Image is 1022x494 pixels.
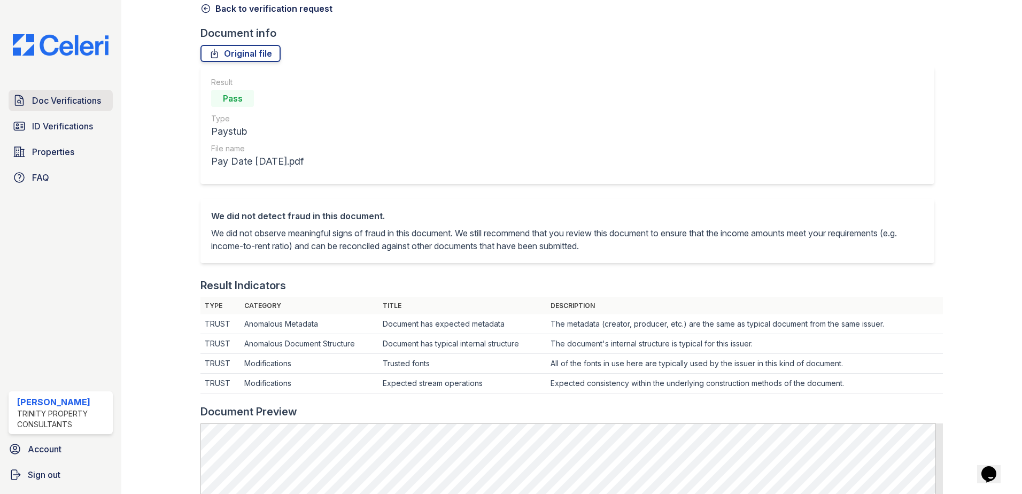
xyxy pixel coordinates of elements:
[200,334,240,354] td: TRUST
[378,314,546,334] td: Document has expected metadata
[546,374,943,393] td: Expected consistency within the underlying construction methods of the document.
[32,145,74,158] span: Properties
[200,45,281,62] a: Original file
[4,464,117,485] a: Sign out
[240,374,378,393] td: Modifications
[17,396,109,408] div: [PERSON_NAME]
[4,34,117,56] img: CE_Logo_Blue-a8612792a0a2168367f1c8372b55b34899dd931a85d93a1a3d3e32e68fde9ad4.png
[9,90,113,111] a: Doc Verifications
[17,408,109,430] div: Trinity Property Consultants
[200,404,297,419] div: Document Preview
[200,314,240,334] td: TRUST
[200,297,240,314] th: Type
[9,167,113,188] a: FAQ
[28,468,60,481] span: Sign out
[32,171,49,184] span: FAQ
[378,297,546,314] th: Title
[378,374,546,393] td: Expected stream operations
[9,141,113,163] a: Properties
[28,443,61,456] span: Account
[211,90,254,107] div: Pass
[211,210,924,222] div: We did not detect fraud in this document.
[211,77,304,88] div: Result
[200,354,240,374] td: TRUST
[378,334,546,354] td: Document has typical internal structure
[211,227,924,252] p: We did not observe meaningful signs of fraud in this document. We still recommend that you review...
[211,113,304,124] div: Type
[9,115,113,137] a: ID Verifications
[32,94,101,107] span: Doc Verifications
[200,2,332,15] a: Back to verification request
[211,124,304,139] div: Paystub
[546,314,943,334] td: The metadata (creator, producer, etc.) are the same as typical document from the same issuer.
[240,334,378,354] td: Anomalous Document Structure
[211,143,304,154] div: File name
[240,314,378,334] td: Anomalous Metadata
[240,354,378,374] td: Modifications
[240,297,378,314] th: Category
[200,374,240,393] td: TRUST
[200,278,286,293] div: Result Indicators
[977,451,1011,483] iframe: chat widget
[546,334,943,354] td: The document's internal structure is typical for this issuer.
[200,26,943,41] div: Document info
[546,354,943,374] td: All of the fonts in use here are typically used by the issuer in this kind of document.
[211,154,304,169] div: Pay Date [DATE].pdf
[378,354,546,374] td: Trusted fonts
[32,120,93,133] span: ID Verifications
[4,438,117,460] a: Account
[546,297,943,314] th: Description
